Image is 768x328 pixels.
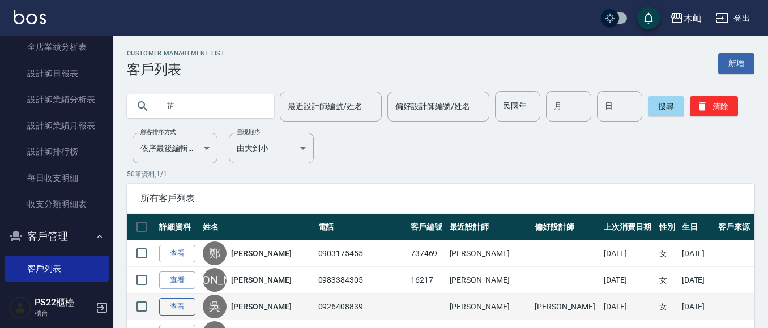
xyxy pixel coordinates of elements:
button: 搜尋 [648,96,684,116]
span: 所有客戶列表 [140,193,741,204]
p: 50 筆資料, 1 / 1 [127,169,754,179]
a: 查看 [159,271,195,289]
th: 性別 [656,214,679,240]
button: save [637,7,660,29]
a: 客戶列表 [5,256,109,282]
td: 女 [656,294,679,320]
td: [DATE] [601,240,656,267]
td: [PERSON_NAME] [532,294,601,320]
a: 查看 [159,298,195,316]
td: [PERSON_NAME] [447,240,532,267]
td: 0926408839 [315,294,408,320]
td: [DATE] [679,240,715,267]
td: [PERSON_NAME] [447,294,532,320]
button: 登出 [711,8,754,29]
input: 搜尋關鍵字 [159,91,265,122]
td: [DATE] [679,267,715,294]
th: 最近設計師 [447,214,532,240]
a: [PERSON_NAME] [231,301,291,312]
a: 設計師排行榜 [5,139,109,165]
a: 設計師業績月報表 [5,113,109,139]
a: 查看 [159,245,195,262]
a: 每日收支明細 [5,165,109,191]
td: 16217 [408,267,447,294]
th: 電話 [315,214,408,240]
th: 詳細資料 [156,214,200,240]
a: 設計師日報表 [5,61,109,87]
a: 設計師業績分析表 [5,87,109,113]
img: Logo [14,10,46,24]
th: 客戶編號 [408,214,447,240]
th: 上次消費日期 [601,214,656,240]
div: 由大到小 [229,133,314,163]
td: 0903175455 [315,240,408,267]
button: 木屾 [665,7,706,30]
td: 女 [656,240,679,267]
label: 顧客排序方式 [140,128,176,136]
td: [DATE] [601,267,656,294]
a: 新增 [718,53,754,74]
label: 呈現順序 [237,128,261,136]
img: Person [9,296,32,319]
div: 鄭 [203,241,227,265]
div: 木屾 [684,11,702,25]
td: 女 [656,267,679,294]
p: 櫃台 [35,308,92,318]
a: [PERSON_NAME] [231,274,291,286]
div: [PERSON_NAME] [203,268,227,292]
td: 0983384305 [315,267,408,294]
th: 客戶來源 [715,214,754,240]
div: 依序最後編輯時間 [133,133,217,163]
th: 姓名 [200,214,315,240]
button: 清除 [690,96,738,116]
td: 737469 [408,240,447,267]
td: [DATE] [679,294,715,320]
a: [PERSON_NAME] [231,248,291,259]
td: [PERSON_NAME] [447,267,532,294]
th: 生日 [679,214,715,240]
div: 吳 [203,295,227,318]
h2: Customer Management List [127,50,225,57]
h3: 客戶列表 [127,62,225,77]
a: 全店業績分析表 [5,34,109,60]
td: [DATE] [601,294,656,320]
a: 收支分類明細表 [5,191,109,217]
button: 客戶管理 [5,222,109,251]
a: 卡券管理 [5,282,109,308]
h5: PS22櫃檯 [35,297,92,308]
th: 偏好設計師 [532,214,601,240]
